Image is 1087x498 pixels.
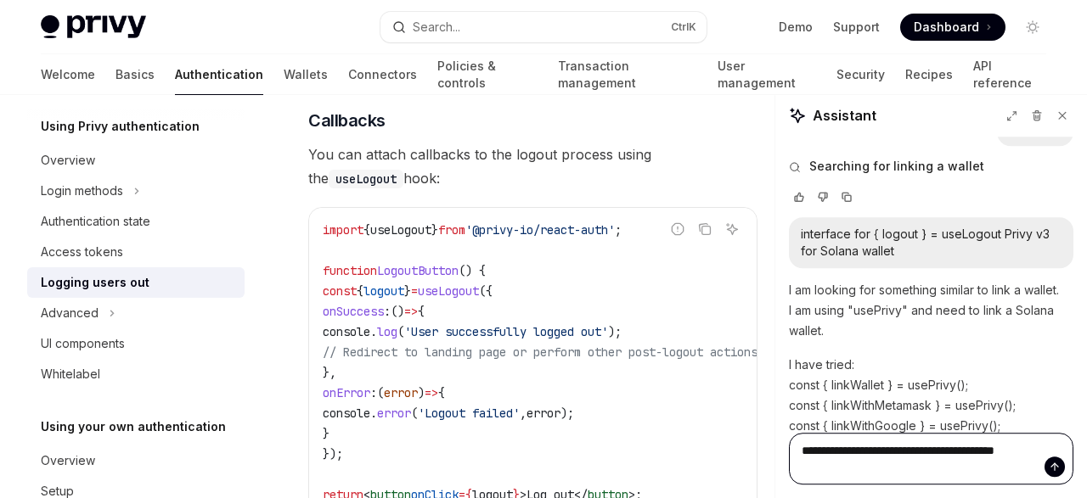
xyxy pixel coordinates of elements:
span: = [411,283,418,299]
span: : [384,304,391,319]
button: Toggle Login methods section [27,176,245,206]
span: : [370,385,377,400]
span: ; [615,222,622,238]
span: , [520,406,527,421]
span: from [438,222,465,238]
a: Authentication state [27,206,245,237]
button: Copy chat response [836,188,857,205]
span: ( [411,406,418,421]
span: LogoutButton [377,263,459,278]
span: } [404,283,411,299]
span: ( [377,385,384,400]
span: Callbacks [308,109,386,132]
a: Transaction management [558,54,696,95]
span: function [323,263,377,278]
a: Whitelabel [27,359,245,389]
div: Logging users out [41,272,149,293]
div: interface for { logout } = useLogout Privy v3 for Solana wallet [801,226,1062,260]
span: console [323,406,370,421]
button: Toggle dark mode [1019,14,1046,41]
span: 'User successfully logged out' [404,324,608,339]
img: light logo [41,15,146,39]
span: ) [418,385,425,400]
a: Wallets [284,54,328,95]
a: Authentication [175,54,263,95]
a: Logging users out [27,267,245,298]
div: Authentication state [41,211,150,232]
button: Report incorrect code [667,218,689,240]
span: const [323,283,357,299]
div: Overview [41,150,95,171]
span: ( [397,324,404,339]
span: => [425,385,438,400]
span: logout [363,283,404,299]
span: . [370,406,377,421]
span: // Redirect to landing page or perform other post-logout actions [323,344,758,360]
h5: Using Privy authentication [41,116,200,137]
span: onSuccess [323,304,384,319]
span: useLogout [370,222,431,238]
a: Security [836,54,885,95]
span: Assistant [813,105,876,126]
span: error [527,406,560,421]
span: { [363,222,370,238]
span: 'Logout failed' [418,406,520,421]
div: Login methods [41,181,123,201]
span: error [384,385,418,400]
button: Vote that response was good [789,188,809,205]
button: Vote that response was not good [813,188,833,205]
span: You can attach callbacks to the logout process using the hook: [308,143,758,190]
a: Overview [27,445,245,476]
span: ); [560,406,574,421]
a: Welcome [41,54,95,95]
span: () [391,304,404,319]
div: Access tokens [41,242,123,262]
a: Policies & controls [437,54,538,95]
span: { [418,304,425,319]
div: Advanced [41,303,99,323]
a: Dashboard [900,14,1005,41]
div: Whitelabel [41,364,100,384]
span: => [404,304,418,319]
span: log [377,324,397,339]
a: Support [833,19,880,36]
p: I have tried: const { linkWallet } = usePrivy(); const { linkWithMetamask } = usePrivy(); const {... [789,355,1073,436]
a: Basics [115,54,155,95]
span: { [438,385,445,400]
span: } [431,222,438,238]
a: User management [718,54,816,95]
code: useLogout [329,170,403,188]
span: Ctrl K [671,20,696,34]
a: API reference [973,54,1046,95]
div: UI components [41,333,125,354]
button: Copy the contents from the code block [694,218,716,240]
a: Access tokens [27,237,245,267]
button: Searching for linking a wallet [789,158,1073,175]
p: I am looking for something similar to link a wallet. I am using "usePrivy" and need to link a Sol... [789,280,1073,341]
span: () { [459,263,486,278]
span: }, [323,365,336,380]
a: Demo [779,19,813,36]
div: Search... [413,17,460,37]
button: Send message [1045,456,1065,477]
h5: Using your own authentication [41,417,226,437]
span: ); [608,324,622,339]
a: Overview [27,145,245,176]
span: error [377,406,411,421]
button: Toggle Advanced section [27,298,245,328]
span: onError [323,385,370,400]
span: ({ [479,283,493,299]
span: { [357,283,363,299]
div: Overview [41,450,95,471]
span: console [323,324,370,339]
span: useLogout [418,283,479,299]
button: Ask AI [721,218,743,240]
span: import [323,222,363,238]
span: '@privy-io/react-auth' [465,222,615,238]
a: Connectors [348,54,417,95]
textarea: Ask a question... [789,433,1073,484]
span: Searching for linking a wallet [809,158,984,175]
span: } [323,426,329,441]
span: . [370,324,377,339]
a: UI components [27,328,245,359]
